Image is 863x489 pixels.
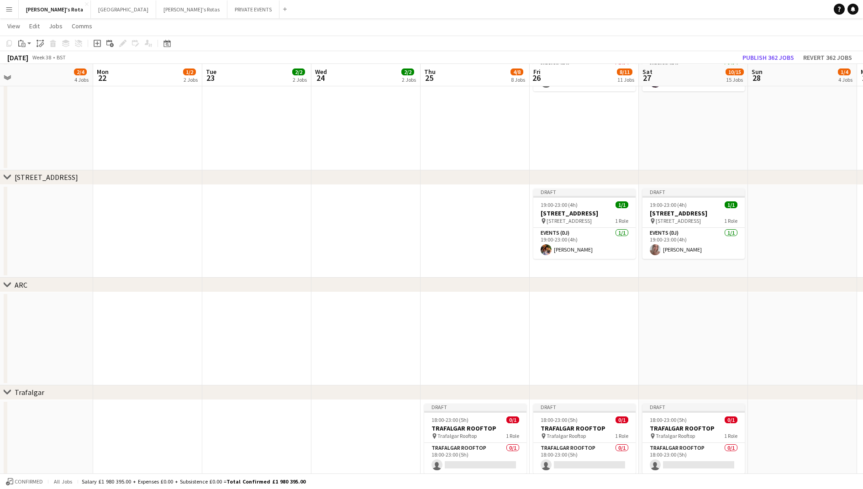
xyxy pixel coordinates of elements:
button: PRIVATE EVENTS [227,0,279,18]
span: View [7,22,20,30]
div: Salary £1 980 395.00 + Expenses £0.00 + Subsistence £0.00 = [82,478,305,485]
span: 0/1 [725,416,737,423]
h3: [STREET_ADDRESS] [533,209,636,217]
span: 0/1 [506,416,519,423]
span: 1 Role [724,432,737,439]
span: 26 [532,73,541,83]
app-card-role: Trafalgar Rooftop0/118:00-23:00 (5h) [642,443,745,474]
span: Trafalgar Rooftop [656,432,695,439]
span: 18:00-23:00 (5h) [541,416,578,423]
span: 24 [314,73,327,83]
span: 10/15 [726,68,744,75]
span: Trafalgar Rooftop [437,432,477,439]
div: 15 Jobs [726,76,743,83]
span: Wed [315,68,327,76]
span: 1 Role [615,217,628,224]
button: Revert 362 jobs [800,52,856,63]
span: 1/1 [616,201,628,208]
div: [STREET_ADDRESS] [15,173,78,182]
span: [STREET_ADDRESS] [656,217,701,224]
button: Publish 362 jobs [739,52,798,63]
span: 18:00-23:00 (5h) [431,416,468,423]
span: 8/11 [617,68,632,75]
div: BST [57,54,66,61]
app-job-card: Draft19:00-23:00 (4h)1/1[STREET_ADDRESS] [STREET_ADDRESS]1 RoleEvents (DJ)1/119:00-23:00 (4h)[PER... [533,189,636,259]
span: Week 38 [30,54,53,61]
app-card-role: Trafalgar Rooftop0/118:00-23:00 (5h) [533,443,636,474]
span: 19:00-23:00 (4h) [541,201,578,208]
span: 0/1 [616,416,628,423]
app-job-card: Draft18:00-23:00 (5h)0/1TRAFALGAR ROOFTOP Trafalgar Rooftop1 RoleTrafalgar Rooftop0/118:00-23:00 ... [533,404,636,474]
span: 1 Role [615,432,628,439]
span: 25 [423,73,436,83]
span: Edit [29,22,40,30]
div: [DATE] [7,53,28,62]
span: Fri [533,68,541,76]
span: All jobs [52,478,74,485]
span: 1 Role [724,217,737,224]
div: 11 Jobs [617,76,634,83]
div: 8 Jobs [511,76,525,83]
div: ARC [15,280,27,289]
div: Draft [533,189,636,196]
h3: TRAFALGAR ROOFTOP [533,424,636,432]
span: 19:00-23:00 (4h) [650,201,687,208]
span: 2/2 [292,68,305,75]
div: 4 Jobs [838,76,852,83]
span: 1 Role [506,432,519,439]
div: 2 Jobs [402,76,416,83]
div: 2 Jobs [184,76,198,83]
span: 18:00-23:00 (5h) [650,416,687,423]
button: [GEOGRAPHIC_DATA] [91,0,156,18]
div: 4 Jobs [74,76,89,83]
span: Thu [424,68,436,76]
span: Jobs [49,22,63,30]
app-job-card: Draft18:00-23:00 (5h)0/1TRAFALGAR ROOFTOP Trafalgar Rooftop1 RoleTrafalgar Rooftop0/118:00-23:00 ... [642,404,745,474]
a: Edit [26,20,43,32]
div: Draft [424,404,526,411]
span: 2/4 [74,68,87,75]
span: 28 [750,73,763,83]
div: Trafalgar [15,388,44,397]
span: 27 [641,73,653,83]
span: Comms [72,22,92,30]
span: Confirmed [15,478,43,485]
span: Trafalgar Rooftop [547,432,586,439]
h3: TRAFALGAR ROOFTOP [642,424,745,432]
span: Mon [97,68,109,76]
h3: [STREET_ADDRESS] [642,209,745,217]
app-job-card: Draft19:00-23:00 (4h)1/1[STREET_ADDRESS] [STREET_ADDRESS]1 RoleEvents (DJ)1/119:00-23:00 (4h)[PER... [642,189,745,259]
span: Sat [642,68,653,76]
span: 23 [205,73,216,83]
span: 1/4 [838,68,851,75]
span: [STREET_ADDRESS] [547,217,592,224]
button: [PERSON_NAME]'s Rotas [156,0,227,18]
a: View [4,20,24,32]
a: Jobs [45,20,66,32]
h3: TRAFALGAR ROOFTOP [424,424,526,432]
button: Confirmed [5,477,44,487]
span: Total Confirmed £1 980 395.00 [226,478,305,485]
div: 2 Jobs [293,76,307,83]
app-job-card: Draft18:00-23:00 (5h)0/1TRAFALGAR ROOFTOP Trafalgar Rooftop1 RoleTrafalgar Rooftop0/118:00-23:00 ... [424,404,526,474]
div: Draft [642,404,745,411]
app-card-role: Events (DJ)1/119:00-23:00 (4h)[PERSON_NAME] [642,228,745,259]
a: Comms [68,20,96,32]
span: Sun [752,68,763,76]
span: 2/2 [401,68,414,75]
div: Draft [642,189,745,196]
span: Tue [206,68,216,76]
span: 4/8 [510,68,523,75]
div: Draft [533,404,636,411]
span: 22 [95,73,109,83]
app-card-role: Events (DJ)1/119:00-23:00 (4h)[PERSON_NAME] [533,228,636,259]
span: 1/2 [183,68,196,75]
span: 1/1 [725,201,737,208]
button: [PERSON_NAME]'s Rota [19,0,91,18]
app-card-role: Trafalgar Rooftop0/118:00-23:00 (5h) [424,443,526,474]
